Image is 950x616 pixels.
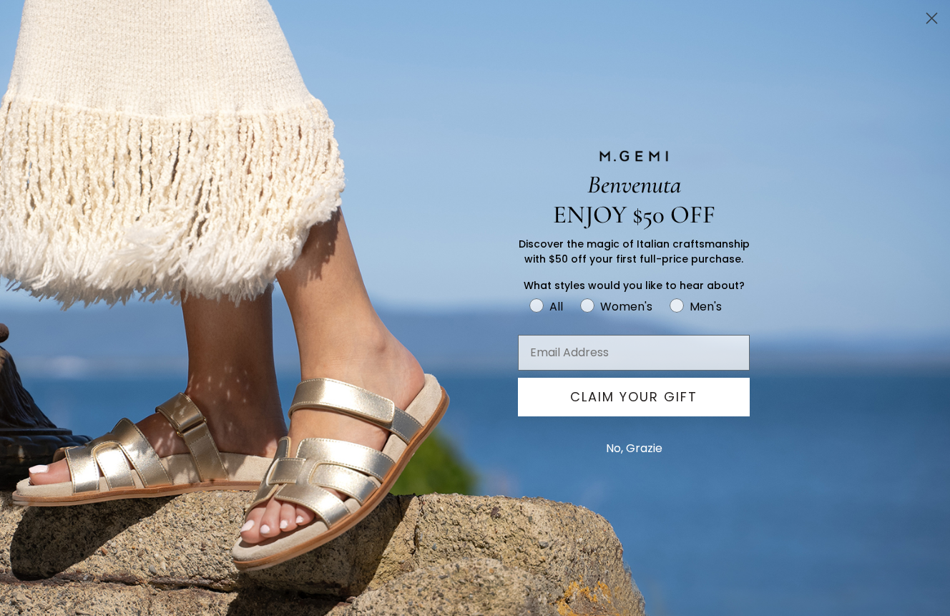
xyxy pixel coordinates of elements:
[690,298,722,316] div: Men's
[518,378,750,416] button: CLAIM YOUR GIFT
[519,237,750,266] span: Discover the magic of Italian craftsmanship with $50 off your first full-price purchase.
[919,6,944,31] button: Close dialog
[553,200,715,230] span: ENJOY $50 OFF
[600,298,652,316] div: Women's
[599,431,670,466] button: No, Grazie
[587,170,681,200] span: Benvenuta
[518,335,750,371] input: Email Address
[549,298,563,316] div: All
[524,278,745,293] span: What styles would you like to hear about?
[598,150,670,162] img: M.GEMI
